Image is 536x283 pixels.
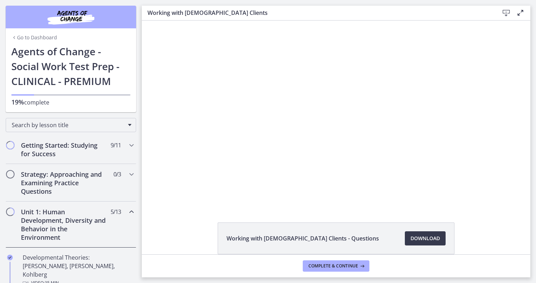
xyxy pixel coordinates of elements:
[21,208,107,242] h2: Unit 1: Human Development, Diversity and Behavior in the Environment
[411,234,440,243] span: Download
[303,260,369,272] button: Complete & continue
[21,170,107,196] h2: Strategy: Approaching and Examining Practice Questions
[227,234,379,243] span: Working with [DEMOGRAPHIC_DATA] Clients - Questions
[147,9,488,17] h3: Working with [DEMOGRAPHIC_DATA] Clients
[12,121,124,129] span: Search by lesson title
[6,118,136,132] div: Search by lesson title
[111,141,121,149] span: 9 / 11
[308,263,358,269] span: Complete & continue
[11,98,24,106] span: 19%
[21,141,107,158] h2: Getting Started: Studying for Success
[113,170,121,179] span: 0 / 3
[7,255,13,260] i: Completed
[11,44,130,89] h1: Agents of Change - Social Work Test Prep - CLINICAL - PREMIUM
[111,208,121,216] span: 5 / 13
[28,9,113,26] img: Agents of Change
[142,21,530,206] iframe: Video Lesson
[11,34,57,41] a: Go to Dashboard
[11,98,130,107] p: complete
[405,231,446,245] a: Download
